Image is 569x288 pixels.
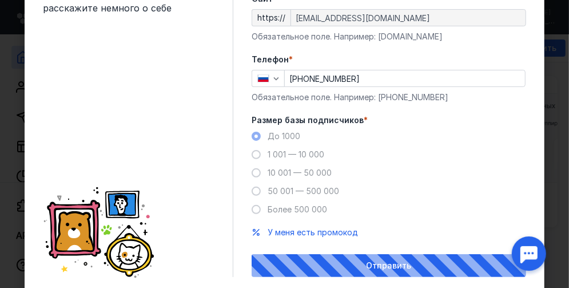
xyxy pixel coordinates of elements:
span: У меня есть промокод [268,227,358,237]
button: У меня есть промокод [268,227,358,238]
div: Обязательное поле. Например: [PHONE_NUMBER] [252,92,526,103]
span: Телефон [252,54,289,65]
span: Размер базы подписчиков [252,115,364,126]
div: Обязательное поле. Например: [DOMAIN_NAME] [252,31,526,42]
